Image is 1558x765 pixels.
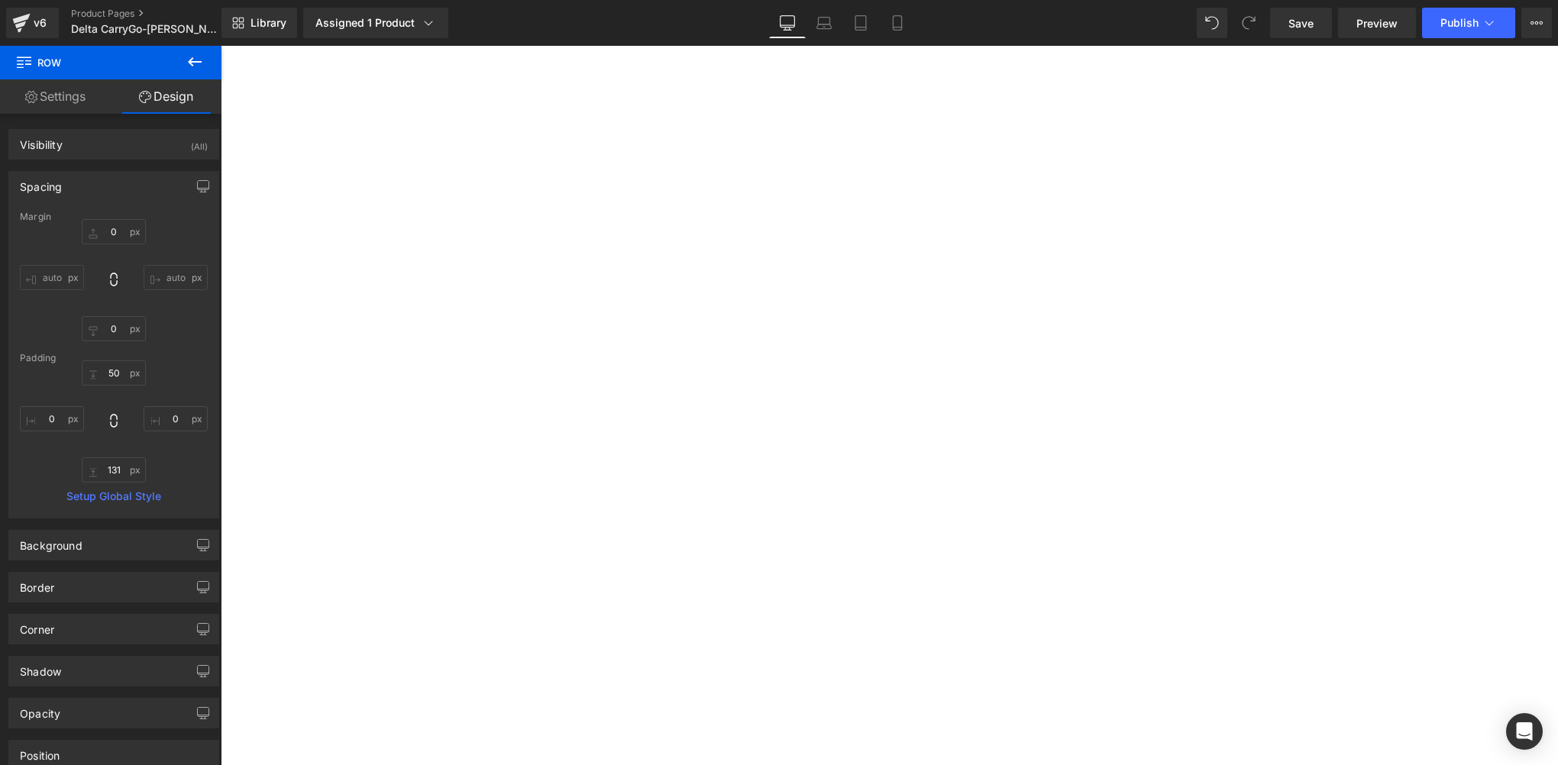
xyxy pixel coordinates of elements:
input: 0 [82,219,146,244]
input: 0 [144,265,208,290]
div: Background [20,531,82,552]
div: Margin [20,211,208,222]
div: Spacing [20,172,62,193]
div: (All) [191,130,208,155]
a: Tablet [842,8,879,38]
span: Library [251,16,286,30]
div: Opacity [20,699,60,720]
a: Product Pages [71,8,247,20]
span: Preview [1356,15,1398,31]
input: 0 [82,457,146,483]
a: Mobile [879,8,916,38]
div: Shadow [20,657,61,678]
a: Setup Global Style [20,490,208,502]
button: Redo [1233,8,1264,38]
div: Corner [20,615,54,636]
input: 0 [20,265,84,290]
a: Design [111,79,221,114]
div: v6 [31,13,50,33]
input: 0 [144,406,208,431]
span: Publish [1440,17,1479,29]
button: More [1521,8,1552,38]
a: New Library [221,8,297,38]
div: Visibility [20,130,63,151]
div: Border [20,573,54,594]
span: Save [1288,15,1314,31]
input: 0 [82,316,146,341]
button: Publish [1422,8,1515,38]
span: Row [15,46,168,79]
div: Open Intercom Messenger [1506,713,1543,750]
span: Delta CarryGo-[PERSON_NAME] [71,23,218,35]
div: Position [20,741,60,762]
div: Padding [20,353,208,363]
a: v6 [6,8,59,38]
a: Preview [1338,8,1416,38]
input: 0 [20,406,84,431]
a: Desktop [769,8,806,38]
input: 0 [82,360,146,386]
a: Laptop [806,8,842,38]
div: Assigned 1 Product [315,15,436,31]
button: Undo [1197,8,1227,38]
